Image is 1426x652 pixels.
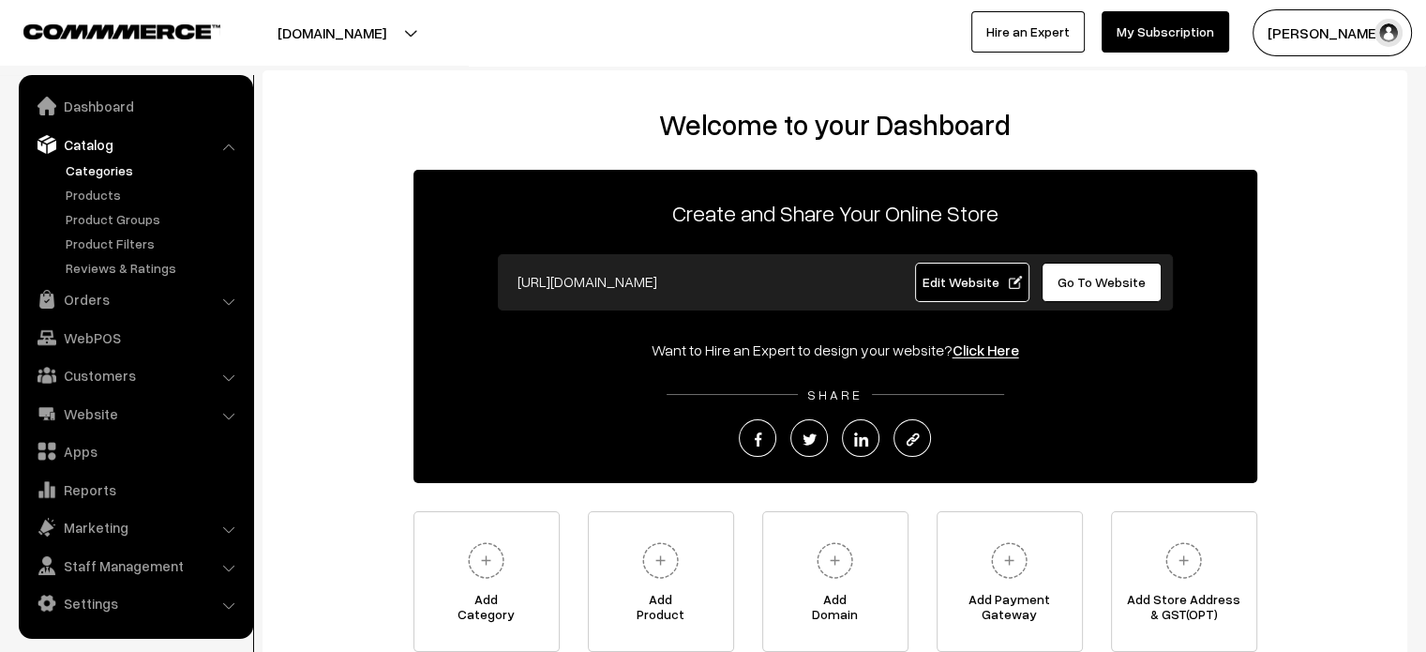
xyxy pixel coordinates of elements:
[23,434,247,468] a: Apps
[413,339,1257,361] div: Want to Hire an Expert to design your website?
[61,258,247,278] a: Reviews & Ratings
[762,511,908,652] a: AddDomain
[763,592,908,629] span: Add Domain
[915,263,1029,302] a: Edit Website
[1102,11,1229,53] a: My Subscription
[1111,511,1257,652] a: Add Store Address& GST(OPT)
[212,9,452,56] button: [DOMAIN_NAME]
[1112,592,1256,629] span: Add Store Address & GST(OPT)
[937,511,1083,652] a: Add PaymentGateway
[281,108,1388,142] h2: Welcome to your Dashboard
[61,234,247,253] a: Product Filters
[23,473,247,507] a: Reports
[23,19,188,41] a: COMMMERCE
[23,586,247,620] a: Settings
[23,397,247,431] a: Website
[23,24,220,38] img: COMMMERCE
[1158,535,1209,586] img: plus.svg
[23,128,247,161] a: Catalog
[1374,19,1403,47] img: user
[1253,9,1412,56] button: [PERSON_NAME]
[23,549,247,583] a: Staff Management
[953,341,1019,359] a: Click Here
[971,11,1085,53] a: Hire an Expert
[635,535,686,586] img: plus.svg
[413,196,1257,230] p: Create and Share Your Online Store
[23,358,247,392] a: Customers
[922,274,1022,290] span: Edit Website
[983,535,1035,586] img: plus.svg
[61,209,247,229] a: Product Groups
[413,511,560,652] a: AddCategory
[23,510,247,544] a: Marketing
[1042,263,1163,302] a: Go To Website
[23,89,247,123] a: Dashboard
[23,282,247,316] a: Orders
[588,511,734,652] a: AddProduct
[61,160,247,180] a: Categories
[414,592,559,629] span: Add Category
[798,387,872,402] span: SHARE
[1058,274,1146,290] span: Go To Website
[589,592,733,629] span: Add Product
[938,592,1082,629] span: Add Payment Gateway
[61,185,247,205] a: Products
[809,535,861,586] img: plus.svg
[23,321,247,355] a: WebPOS
[460,535,512,586] img: plus.svg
